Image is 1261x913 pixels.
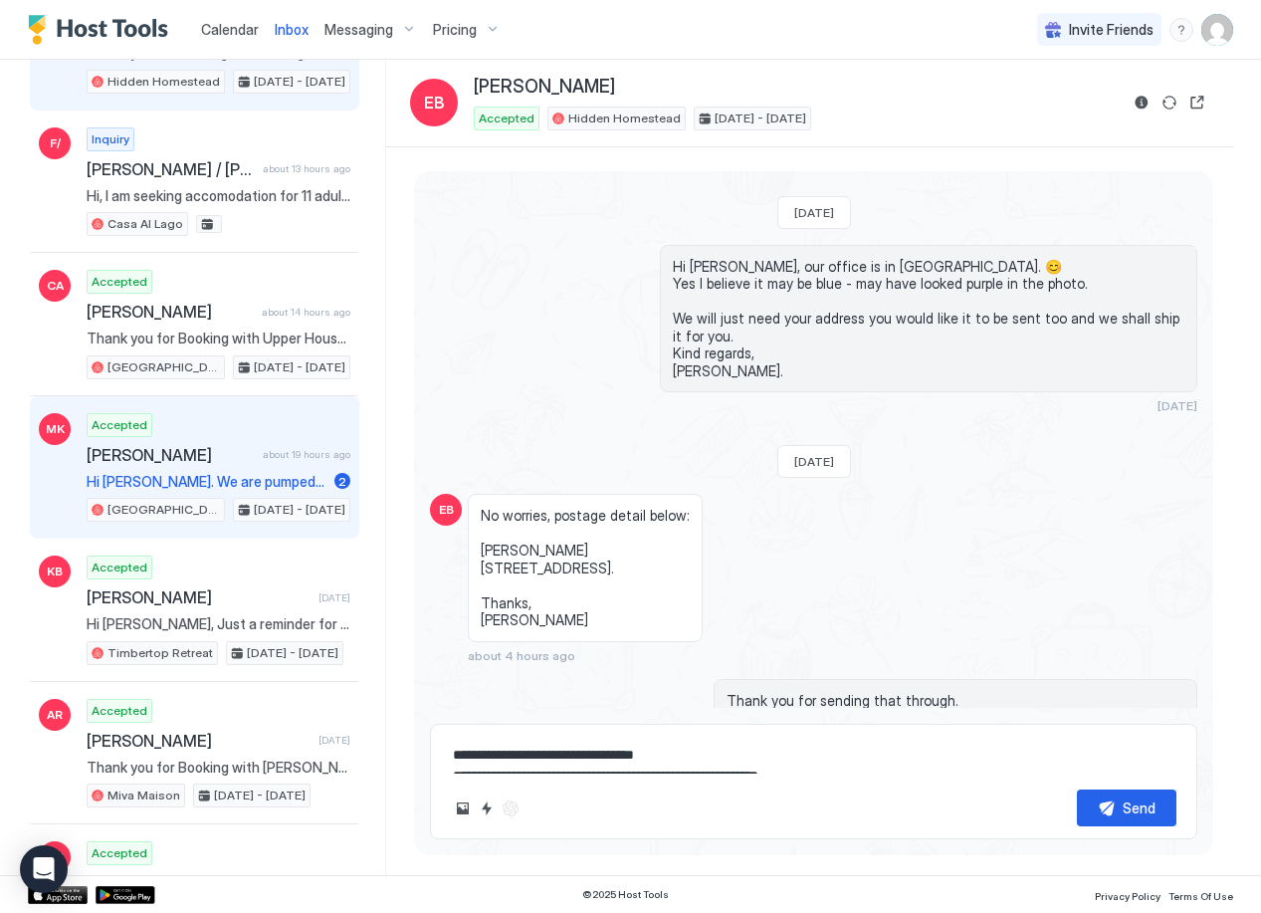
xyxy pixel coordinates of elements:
[87,731,311,751] span: [PERSON_NAME]
[479,110,534,127] span: Accepted
[1123,798,1156,818] div: Send
[1157,398,1197,413] span: [DATE]
[214,787,306,804] span: [DATE] - [DATE]
[107,358,220,376] span: [GEOGRAPHIC_DATA]
[92,130,129,148] span: Inquiry
[92,273,147,291] span: Accepted
[1185,91,1209,114] button: Open reservation
[318,734,350,747] span: [DATE]
[96,886,155,904] a: Google Play Store
[87,187,350,205] span: Hi, I am seeking accomodation for 11 adults. The advert says there's four bedroom covering 8 peop...
[47,706,63,724] span: AR
[568,110,681,127] span: Hidden Homestead
[275,21,309,38] span: Inbox
[87,445,255,465] span: [PERSON_NAME]
[262,306,350,319] span: about 14 hours ago
[1095,890,1160,902] span: Privacy Policy
[87,587,311,607] span: [PERSON_NAME]
[263,448,350,461] span: about 19 hours ago
[87,159,255,179] span: [PERSON_NAME] / [PERSON_NAME]
[247,644,338,662] span: [DATE] - [DATE]
[87,330,350,347] span: Thank you for Booking with Upper House! We hope you are looking forward to your stay. Check in an...
[1169,18,1193,42] div: menu
[92,416,147,434] span: Accepted
[1201,14,1233,46] div: User profile
[794,205,834,220] span: [DATE]
[338,474,346,489] span: 2
[1130,91,1154,114] button: Reservation information
[47,277,64,295] span: CA
[107,215,183,233] span: Casa Al Lago
[451,797,475,820] button: Upload image
[254,73,345,91] span: [DATE] - [DATE]
[263,162,350,175] span: about 13 hours ago
[1168,884,1233,905] a: Terms Of Use
[87,302,254,322] span: [PERSON_NAME]
[87,473,326,491] span: Hi [PERSON_NAME]. We are pumped for our stay. Thank you for letting me know. Hope you have a grea...
[468,648,575,663] span: about 4 hours ago
[201,19,259,40] a: Calendar
[439,501,454,519] span: EB
[201,21,259,38] span: Calendar
[107,787,180,804] span: Miva Maison
[254,358,345,376] span: [DATE] - [DATE]
[20,845,68,893] div: Open Intercom Messenger
[1168,890,1233,902] span: Terms Of Use
[474,76,615,99] span: [PERSON_NAME]
[92,702,147,720] span: Accepted
[254,501,345,519] span: [DATE] - [DATE]
[582,888,669,901] span: © 2025 Host Tools
[475,797,499,820] button: Quick reply
[107,501,220,519] span: [GEOGRAPHIC_DATA]
[1095,884,1160,905] a: Privacy Policy
[107,644,213,662] span: Timbertop Retreat
[481,507,690,629] span: No worries, postage detail below: [PERSON_NAME] [STREET_ADDRESS]. Thanks, [PERSON_NAME]
[28,886,88,904] a: App Store
[46,420,65,438] span: MK
[28,15,177,45] a: Host Tools Logo
[324,21,393,39] span: Messaging
[47,563,63,580] span: KB
[87,615,350,633] span: Hi [PERSON_NAME], Just a reminder for your upcoming stay at [GEOGRAPHIC_DATA]! I hope you are loo...
[1077,790,1176,826] button: Send
[433,21,477,39] span: Pricing
[727,692,1184,762] span: Thank you for sending that through. I shall be in contact via SMS with receipt from post office. ...
[424,91,445,114] span: EB
[794,454,834,469] span: [DATE]
[92,844,147,862] span: Accepted
[1157,91,1181,114] button: Sync reservation
[318,591,350,604] span: [DATE]
[87,759,350,777] span: Thank you for Booking with [PERSON_NAME]! We hope you are looking forward to your stay. Please ta...
[715,110,806,127] span: [DATE] - [DATE]
[673,258,1184,380] span: Hi [PERSON_NAME], our office is in [GEOGRAPHIC_DATA]. 😊 Yes I believe it may be blue - may have l...
[92,559,147,576] span: Accepted
[87,873,311,893] span: [PERSON_NAME]
[275,19,309,40] a: Inbox
[1069,21,1154,39] span: Invite Friends
[107,73,220,91] span: Hidden Homestead
[50,134,61,152] span: F/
